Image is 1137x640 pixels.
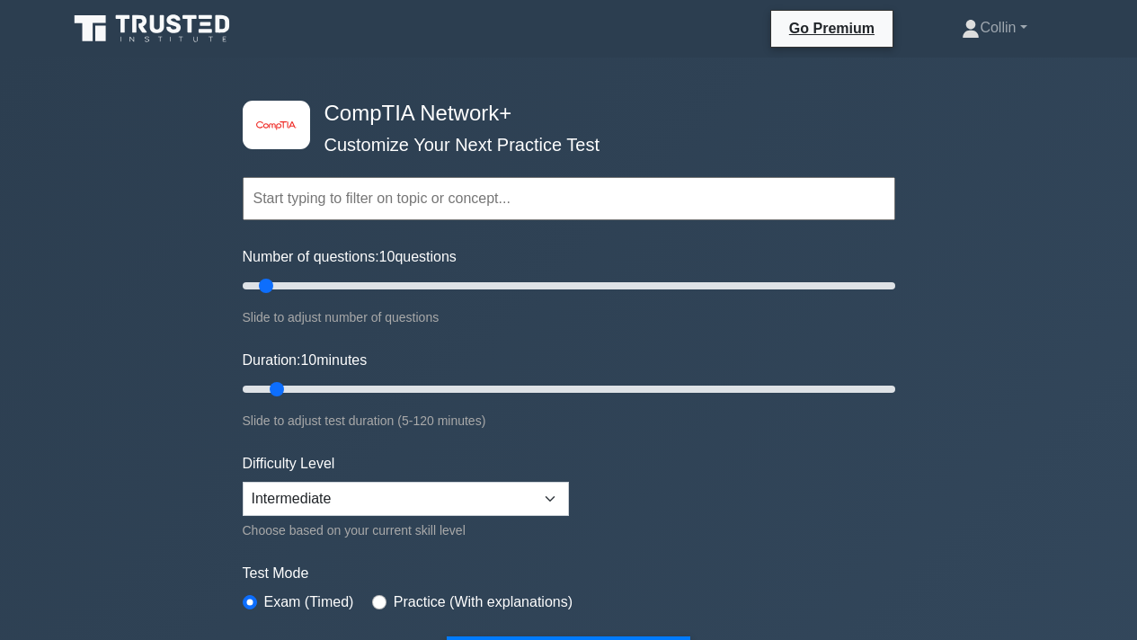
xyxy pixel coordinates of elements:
input: Start typing to filter on topic or concept... [243,177,895,220]
div: Choose based on your current skill level [243,520,569,541]
span: 10 [379,249,395,264]
label: Number of questions: questions [243,246,457,268]
a: Go Premium [778,17,885,40]
label: Practice (With explanations) [394,591,573,613]
div: Slide to adjust test duration (5-120 minutes) [243,410,895,431]
label: Exam (Timed) [264,591,354,613]
div: Slide to adjust number of questions [243,307,895,328]
span: 10 [300,352,316,368]
h4: CompTIA Network+ [317,101,807,127]
label: Duration: minutes [243,350,368,371]
label: Difficulty Level [243,453,335,475]
a: Collin [919,10,1070,46]
label: Test Mode [243,563,895,584]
